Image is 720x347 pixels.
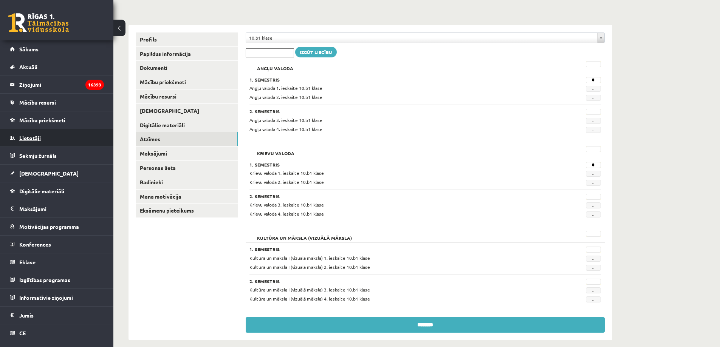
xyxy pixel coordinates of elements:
h3: 2. Semestris [249,279,540,284]
a: Mācību priekšmeti [136,75,238,89]
span: Izglītības programas [19,276,70,283]
span: Sekmju žurnāls [19,152,57,159]
span: Angļu valoda 2. ieskaite 10.b1 klase [249,94,322,100]
h2: Krievu valoda [249,146,302,154]
a: Ziņojumi16393 [10,76,104,93]
a: [DEMOGRAPHIC_DATA] [136,104,238,118]
a: Papildus informācija [136,47,238,61]
a: Mācību priekšmeti [10,111,104,129]
h3: 1. Semestris [249,162,540,167]
a: Maksājumi [136,147,238,160]
span: Informatīvie ziņojumi [19,294,73,301]
span: Angļu valoda 1. ieskaite 10.b1 klase [249,85,322,91]
span: - [586,287,601,293]
legend: Ziņojumi [19,76,104,93]
span: Kultūra un māksla I (vizuālā māksla) 2. ieskaite 10.b1 klase [249,264,370,270]
span: CE [19,330,26,336]
a: Konferences [10,236,104,253]
span: Konferences [19,241,51,248]
span: Motivācijas programma [19,223,79,230]
a: Motivācijas programma [10,218,104,235]
span: Angļu valoda 3. ieskaite 10.b1 klase [249,117,322,123]
span: Mācību resursi [19,99,56,106]
span: - [586,118,601,124]
span: Krievu valoda 1. ieskaite 10.b1 klase [249,170,324,176]
span: Kultūra un māksla I (vizuālā māksla) 1. ieskaite 10.b1 klase [249,255,370,261]
a: Jumis [10,307,104,324]
span: - [586,180,601,186]
a: Eksāmenu pieteikums [136,204,238,217]
legend: Maksājumi [19,200,104,217]
span: - [586,127,601,133]
span: Mācību priekšmeti [19,117,65,123]
span: 10.b1 klase [249,33,595,43]
span: Krievu valoda 4. ieskaite 10.b1 klase [249,211,324,217]
a: Lietotāji [10,129,104,147]
span: Kultūra un māksla I (vizuālā māksla) 3. ieskaite 10.b1 klase [249,287,370,293]
a: Izgūt liecību [295,47,337,57]
span: [DEMOGRAPHIC_DATA] [19,170,79,177]
a: Digitālie materiāli [136,118,238,132]
h3: 1. Semestris [249,247,540,252]
span: Krievu valoda 3. ieskaite 10.b1 klase [249,202,324,208]
span: Sākums [19,46,39,52]
span: - [586,256,601,262]
a: Digitālie materiāli [10,182,104,200]
span: - [586,211,601,217]
h3: 2. Semestris [249,194,540,199]
a: Mana motivācija [136,190,238,204]
a: Dokumenti [136,61,238,75]
a: Radinieki [136,175,238,189]
a: Mācību resursi [10,94,104,111]
h3: 1. Semestris [249,77,540,82]
span: - [586,296,601,302]
span: - [586,171,601,177]
span: Jumis [19,312,34,319]
span: Lietotāji [19,134,41,141]
a: [DEMOGRAPHIC_DATA] [10,165,104,182]
span: Angļu valoda 4. ieskaite 10.b1 klase [249,126,322,132]
a: Maksājumi [10,200,104,217]
a: Mācību resursi [136,89,238,103]
a: Informatīvie ziņojumi [10,289,104,306]
a: Izglītības programas [10,271,104,288]
a: CE [10,324,104,342]
a: Sākums [10,40,104,58]
a: Rīgas 1. Tālmācības vidusskola [8,13,69,32]
span: - [586,86,601,92]
span: Kultūra un māksla I (vizuālā māksla) 4. ieskaite 10.b1 klase [249,296,370,302]
i: 16393 [85,80,104,90]
span: Krievu valoda 2. ieskaite 10.b1 klase [249,179,324,185]
h2: Kultūra un māksla (vizuālā māksla) [249,231,359,238]
a: Eklase [10,253,104,271]
span: Aktuāli [19,63,37,70]
a: Aktuāli [10,58,104,76]
span: - [586,95,601,101]
a: Atzīmes [136,132,238,146]
span: Eklase [19,259,36,265]
span: - [586,265,601,271]
a: Sekmju žurnāls [10,147,104,164]
h3: 2. Semestris [249,109,540,114]
span: Digitālie materiāli [19,188,64,194]
a: 10.b1 klase [246,33,604,43]
a: Personas lieta [136,161,238,175]
span: - [586,202,601,208]
a: Profils [136,32,238,46]
h2: Angļu valoda [249,61,301,69]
